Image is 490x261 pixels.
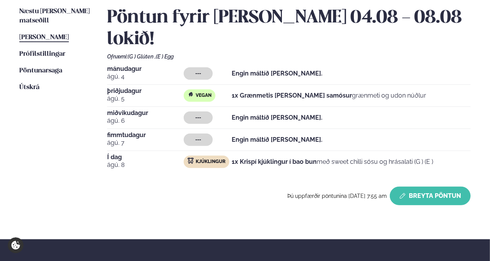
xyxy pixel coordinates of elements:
[232,70,323,77] strong: Engin máltíð [PERSON_NAME].
[107,132,184,138] span: fimmtudagur
[107,72,184,81] span: ágú. 4
[107,160,184,170] span: ágú. 8
[107,88,184,94] span: þriðjudagur
[232,158,317,165] strong: 1x Krispí kjúklingur í bao bun
[8,237,24,253] a: Cookie settings
[19,66,62,76] a: Pöntunarsaga
[19,50,65,59] a: Prófílstillingar
[107,66,184,72] span: mánudagur
[107,110,184,116] span: miðvikudagur
[19,33,69,42] a: [PERSON_NAME]
[188,158,194,164] img: chicken.svg
[19,67,62,74] span: Pöntunarsaga
[19,51,65,57] span: Prófílstillingar
[195,115,201,121] span: ---
[107,154,184,160] span: Í dag
[188,91,194,98] img: Vegan.svg
[390,187,471,205] button: Breyta Pöntun
[107,7,471,50] h2: Pöntun fyrir [PERSON_NAME] 04.08 - 08.08 lokið!
[195,137,201,143] span: ---
[107,138,184,148] span: ágú. 7
[19,8,90,24] span: Næstu [PERSON_NAME] matseðill
[19,84,39,91] span: Útskrá
[232,136,323,143] strong: Engin máltíð [PERSON_NAME].
[195,70,201,77] span: ---
[107,116,184,125] span: ágú. 6
[19,7,92,26] a: Næstu [PERSON_NAME] matseðill
[19,34,69,41] span: [PERSON_NAME]
[107,94,184,103] span: ágú. 5
[232,114,323,121] strong: Engin máltíð [PERSON_NAME].
[232,157,434,167] p: með sweet chilli sósu og hrásalati (G ) (E )
[19,83,39,92] a: Útskrá
[156,53,174,60] span: (E ) Egg
[196,93,212,99] span: Vegan
[287,193,387,199] span: Þú uppfærðir pöntunina [DATE] 7:55 am
[232,91,427,100] p: grænmeti og udon núðlur
[232,92,352,99] strong: 1x Grænmetis [PERSON_NAME] samósur
[196,159,225,165] span: Kjúklingur
[107,53,471,60] div: Ofnæmi:
[128,53,156,60] span: (G ) Glúten ,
